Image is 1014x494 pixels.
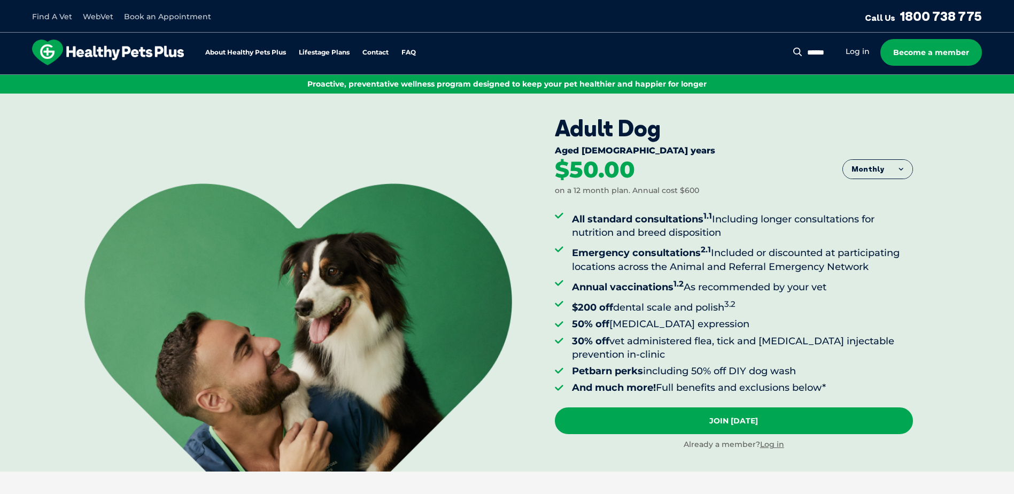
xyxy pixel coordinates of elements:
img: <br /> <b>Warning</b>: Undefined variable $title in <b>/var/www/html/current/codepool/wp-content/... [84,183,512,472]
li: dental scale and polish [572,297,913,314]
div: Already a member? [555,439,913,450]
strong: 50% off [572,318,609,330]
li: Included or discounted at participating locations across the Animal and Referral Emergency Network [572,243,913,273]
span: Proactive, preventative wellness program designed to keep your pet healthier and happier for longer [307,79,707,89]
li: As recommended by your vet [572,277,913,294]
span: Call Us [865,12,895,23]
a: Lifestage Plans [299,49,350,56]
a: Book an Appointment [124,12,211,21]
a: WebVet [83,12,113,21]
button: Monthly [843,160,912,179]
strong: Annual vaccinations [572,281,684,293]
a: Join [DATE] [555,407,913,434]
strong: Emergency consultations [572,247,711,259]
li: Full benefits and exclusions below* [572,381,913,395]
div: Adult Dog [555,115,913,142]
strong: All standard consultations [572,213,712,225]
a: Contact [362,49,389,56]
li: [MEDICAL_DATA] expression [572,318,913,331]
strong: And much more! [572,382,656,393]
a: Log in [760,439,784,449]
li: vet administered flea, tick and [MEDICAL_DATA] injectable prevention in-clinic [572,335,913,361]
sup: 1.2 [674,279,684,289]
sup: 1.1 [703,211,712,221]
img: hpp-logo [32,40,184,65]
strong: $200 off [572,302,613,313]
a: Find A Vet [32,12,72,21]
a: Call Us1800 738 775 [865,8,982,24]
div: Aged [DEMOGRAPHIC_DATA] years [555,145,913,158]
a: Log in [846,47,870,57]
button: Search [791,47,804,57]
li: including 50% off DIY dog wash [572,365,913,378]
sup: 2.1 [701,244,711,254]
a: FAQ [401,49,416,56]
strong: Petbarn perks [572,365,643,377]
li: Including longer consultations for nutrition and breed disposition [572,209,913,240]
div: $50.00 [555,158,635,182]
a: About Healthy Pets Plus [205,49,286,56]
div: on a 12 month plan. Annual cost $600 [555,186,699,196]
strong: 30% off [572,335,609,347]
sup: 3.2 [724,299,736,309]
a: Become a member [880,39,982,66]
